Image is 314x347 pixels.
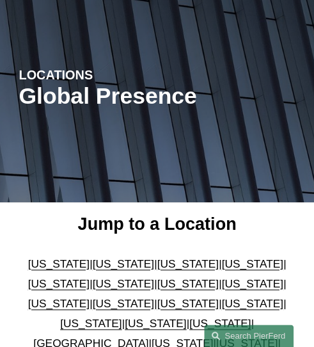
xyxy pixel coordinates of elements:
a: [US_STATE] [28,257,90,270]
a: [US_STATE] [157,297,219,310]
a: [US_STATE] [157,277,219,290]
a: [US_STATE] [157,257,219,270]
h2: Jump to a Location [19,214,295,235]
a: [US_STATE] [28,277,90,290]
a: [US_STATE] [125,317,186,330]
h1: Global Presence [19,83,295,109]
a: [US_STATE] [93,297,154,310]
a: [US_STATE] [28,297,90,310]
a: Search this site [204,325,294,347]
a: [US_STATE] [221,257,283,270]
a: [US_STATE] [221,297,283,310]
a: [US_STATE] [93,257,154,270]
a: [US_STATE] [189,317,251,330]
a: [US_STATE] [93,277,154,290]
a: [US_STATE] [60,317,122,330]
a: [US_STATE] [221,277,283,290]
h4: LOCATIONS [19,67,295,83]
